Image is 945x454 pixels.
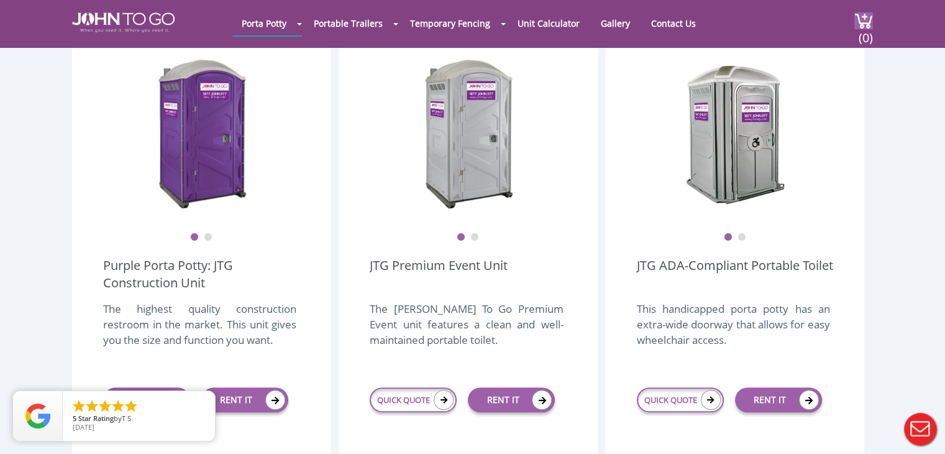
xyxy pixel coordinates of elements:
[204,233,212,242] button: 2 of 2
[591,11,639,35] a: Gallery
[122,414,131,423] span: T S
[685,55,785,211] img: ADA Handicapped Accessible Unit
[103,257,299,292] a: Purple Porta Potty: JTG Construction Unit
[304,11,392,35] a: Portable Trailers
[370,387,457,412] a: QUICK QUOTE
[470,233,479,242] button: 2 of 2
[636,257,833,292] a: JTG ADA-Compliant Portable Toilet
[737,233,746,242] button: 2 of 2
[401,11,500,35] a: Temporary Fencing
[84,399,99,414] li: 
[508,11,589,35] a: Unit Calculator
[73,414,76,423] span: 5
[71,399,86,414] li: 
[124,399,139,414] li: 
[232,11,296,35] a: Porta Potty
[78,414,114,423] span: Star Rating
[858,19,873,46] span: (0)
[103,301,296,361] div: The highest quality construction restroom in the market. This unit gives you the size and functio...
[72,12,175,32] img: JOHN to go
[642,11,705,35] a: Contact Us
[73,415,205,424] span: by
[25,404,50,429] img: Review Rating
[73,422,94,432] span: [DATE]
[103,387,190,412] a: QUICK QUOTE
[636,301,829,361] div: This handicapped porta potty has an extra-wide doorway that allows for easy wheelchair access.
[190,233,199,242] button: 1 of 2
[468,387,555,412] a: RENT IT
[111,399,126,414] li: 
[370,301,563,361] div: The [PERSON_NAME] To Go Premium Event unit features a clean and well-maintained portable toilet.
[735,387,822,412] a: RENT IT
[854,12,873,29] img: cart a
[637,387,724,412] a: QUICK QUOTE
[457,233,465,242] button: 1 of 2
[201,387,288,412] a: RENT IT
[724,233,733,242] button: 1 of 2
[370,257,508,292] a: JTG Premium Event Unit
[895,404,945,454] button: Live Chat
[98,399,112,414] li: 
